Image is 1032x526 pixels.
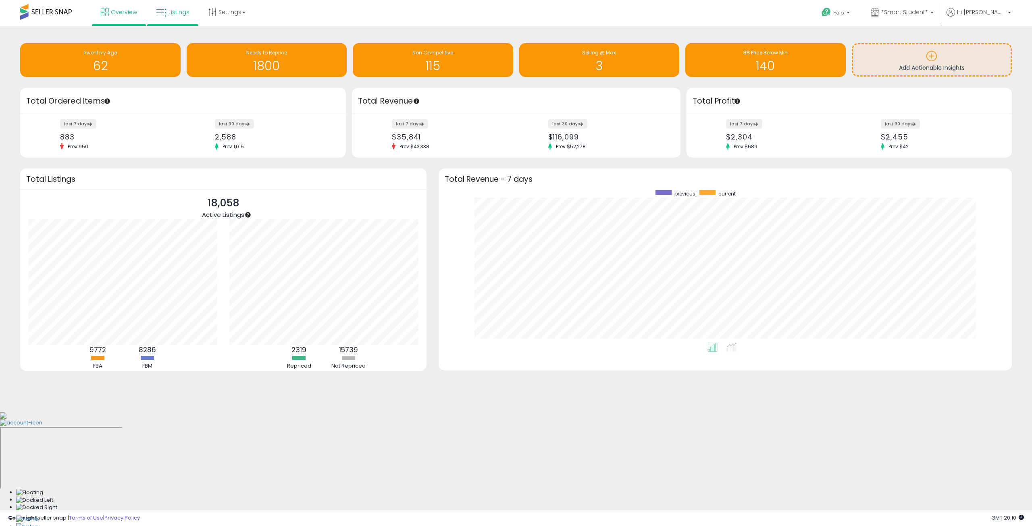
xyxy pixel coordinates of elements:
[187,43,347,77] a: Needs to Reprice 1800
[833,9,844,16] span: Help
[275,362,323,370] div: Repriced
[83,49,117,56] span: Inventory Age
[358,96,674,107] h3: Total Revenue
[24,59,177,73] h1: 62
[139,345,156,355] b: 8286
[191,59,343,73] h1: 1800
[881,8,928,16] span: *Smart Student*
[244,211,252,218] div: Tooltip anchor
[16,489,43,497] img: Floating
[215,119,254,129] label: last 30 days
[899,64,965,72] span: Add Actionable Insights
[674,190,695,197] span: previous
[64,143,92,150] span: Prev: 950
[353,43,513,77] a: Non Competitive 115
[291,345,306,355] b: 2319
[123,362,172,370] div: FBM
[718,190,736,197] span: current
[523,59,676,73] h1: 3
[111,8,137,16] span: Overview
[743,49,788,56] span: BB Price Below Min
[169,8,189,16] span: Listings
[246,49,287,56] span: Needs to Reprice
[202,195,244,211] p: 18,058
[884,143,913,150] span: Prev: $42
[218,143,248,150] span: Prev: 1,015
[552,143,590,150] span: Prev: $52,278
[26,176,420,182] h3: Total Listings
[519,43,680,77] a: Selling @ Max 3
[413,98,420,105] div: Tooltip anchor
[685,43,846,77] a: BB Price Below Min 140
[815,1,858,26] a: Help
[726,133,843,141] div: $2,304
[881,119,920,129] label: last 30 days
[957,8,1005,16] span: Hi [PERSON_NAME]
[853,44,1011,75] a: Add Actionable Insights
[395,143,433,150] span: Prev: $43,338
[734,98,741,105] div: Tooltip anchor
[726,119,762,129] label: last 7 days
[60,119,96,129] label: last 7 days
[20,43,181,77] a: Inventory Age 62
[339,345,358,355] b: 15739
[357,59,509,73] h1: 115
[730,143,762,150] span: Prev: $689
[392,119,428,129] label: last 7 days
[26,96,340,107] h3: Total Ordered Items
[89,345,106,355] b: 9772
[689,59,842,73] h1: 140
[881,133,998,141] div: $2,455
[548,133,666,141] div: $116,099
[16,516,38,523] img: Home
[202,210,244,219] span: Active Listings
[445,176,1006,182] h3: Total Revenue - 7 days
[582,49,616,56] span: Selling @ Max
[16,497,53,504] img: Docked Left
[16,504,57,511] img: Docked Right
[215,133,332,141] div: 2,588
[325,362,373,370] div: Not Repriced
[821,7,831,17] i: Get Help
[412,49,453,56] span: Non Competitive
[947,8,1011,26] a: Hi [PERSON_NAME]
[104,98,111,105] div: Tooltip anchor
[60,133,177,141] div: 883
[693,96,1006,107] h3: Total Profit
[74,362,122,370] div: FBA
[392,133,510,141] div: $35,841
[548,119,587,129] label: last 30 days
